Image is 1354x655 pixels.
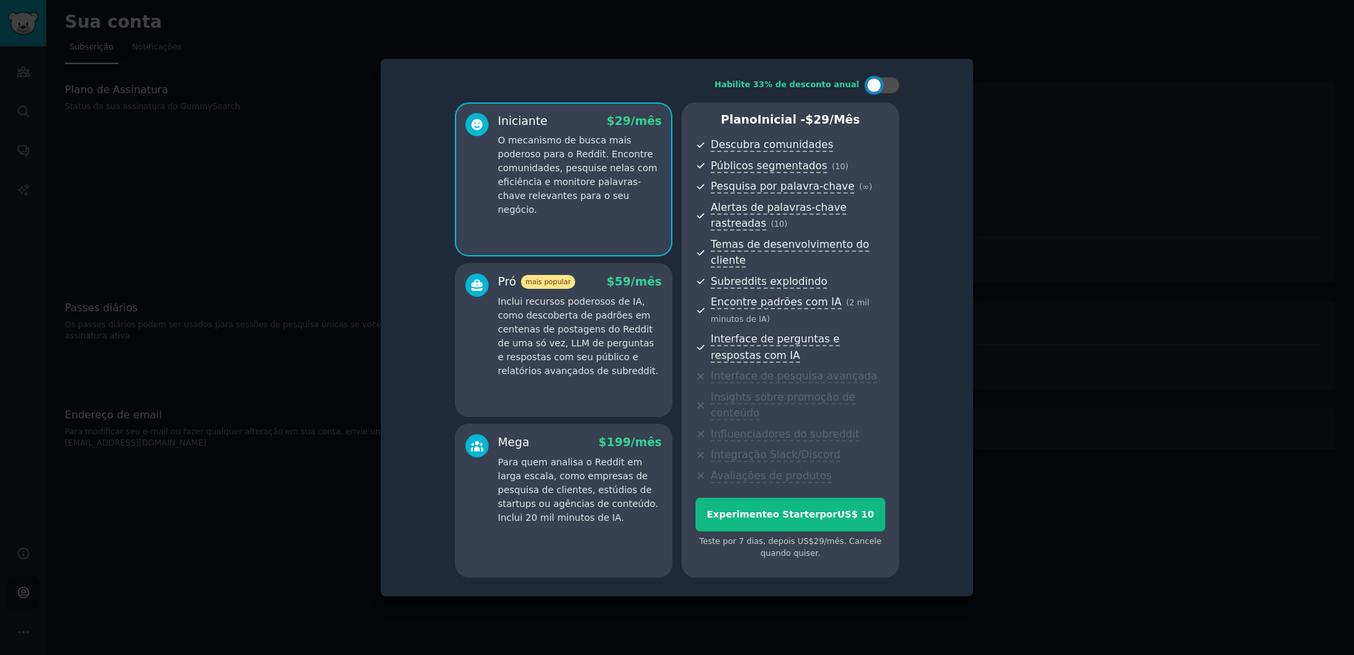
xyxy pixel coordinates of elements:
font: ( [832,162,835,171]
font: ) [869,182,872,192]
font: ( [771,219,774,229]
font: Plano [721,113,757,126]
button: Experimenteo StarterporUS$ 10 [696,498,885,531]
font: Subreddits explodindo [711,275,827,288]
font: $ [607,275,615,288]
font: ∞ [862,182,869,192]
font: $ [607,114,615,128]
font: Públicos segmentados [711,159,827,172]
font: por [820,509,838,520]
font: Temas de desenvolvimento do cliente [711,238,869,267]
font: Pró [498,275,516,288]
font: Para quem analisa o Reddit em larga escala, como empresas de pesquisa de clientes, estúdios de st... [498,457,658,523]
font: ) [784,219,787,229]
font: Integração Slack/Discord [711,448,840,461]
font: Encontre padrões com IA [711,295,842,308]
font: Insights sobre promoção de conteúdo [711,391,856,420]
font: /mês [824,537,844,546]
font: /mês [830,113,860,126]
font: Iniciante [498,114,547,128]
font: $ [805,113,813,126]
font: Avaliações de produtos [711,469,832,482]
font: O mecanismo de busca mais poderoso para o Reddit. Encontre comunidades, pesquise nelas com eficiê... [498,135,657,215]
font: Descubra comunidades [711,138,833,151]
font: ( [859,182,862,192]
font: /mês [631,114,662,128]
font: Experimente [707,509,773,520]
font: /mês [631,436,662,449]
font: Teste por 7 dias [699,537,764,546]
font: mais popular [526,278,571,286]
font: 59 [615,275,631,288]
font: ( [846,298,850,307]
font: /mês [631,275,662,288]
font: Alertas de palavras-chave rastreadas [711,201,846,230]
font: 29 [615,114,631,128]
font: o Starter [773,509,820,520]
font: $ [598,436,606,449]
font: 29 [814,537,824,546]
font: US$ 10 [837,509,874,520]
font: Interface de perguntas e respostas com IA [711,332,840,362]
font: Influenciadores do subreddit [711,428,859,440]
font: Habilite 33% de desconto anual [715,80,859,89]
font: 199 [607,436,631,449]
font: Mega [498,436,530,449]
font: , depois US$ [763,537,814,546]
font: Pesquisa por palavra-chave [711,180,854,192]
font: 29 [813,113,829,126]
font: ) [767,315,770,324]
font: 2 mil minutos de IA [711,298,869,324]
font: Inclui recursos poderosos de IA, como descoberta de padrões em centenas de postagens do Reddit de... [498,296,658,376]
font: 10 [835,162,846,171]
font: ) [846,162,849,171]
font: 10 [774,219,785,229]
font: Interface de pesquisa avançada [711,369,877,382]
font: Inicial - [757,113,805,126]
